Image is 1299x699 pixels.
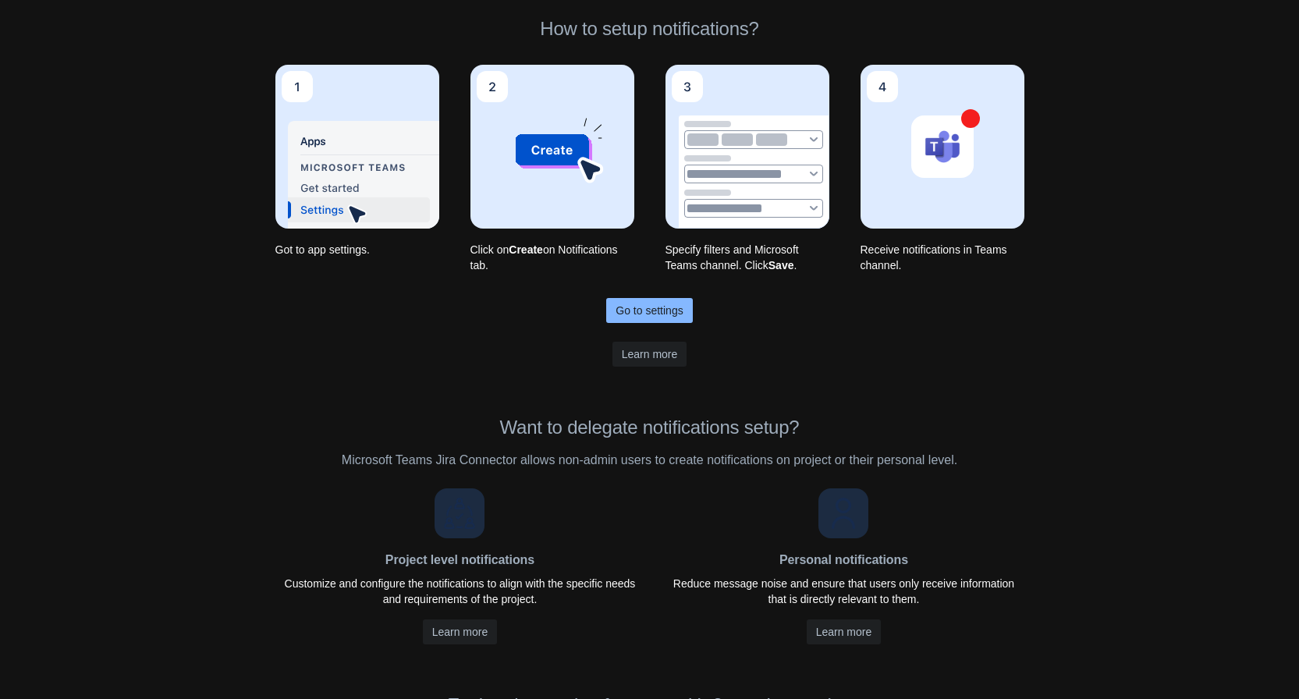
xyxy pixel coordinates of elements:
[435,488,484,538] img: Project level notifications
[807,619,882,644] a: Learn more
[470,65,634,229] img: Click on <b>Create</b> on Notifications tab.
[622,342,678,367] span: Learn more
[816,619,872,644] span: Learn more
[275,65,439,229] img: Got to app settings.
[612,342,687,367] a: Learn more
[616,298,683,323] span: Go to settings
[275,242,439,257] p: Got to app settings.
[665,242,829,273] p: Specify filters and Microsoft Teams channel. Click .
[861,242,1024,273] p: Receive notifications in Teams channel.
[818,488,868,538] img: Personal notifications
[423,619,498,644] a: Learn more
[779,551,908,569] h4: Personal notifications
[432,619,488,644] span: Learn more
[275,576,645,607] p: Customize and configure the notifications to align with the specific needs and requirements of th...
[385,551,534,569] h4: Project level notifications
[861,65,1024,229] img: Receive notifications in Teams channel.
[665,65,829,229] img: Specify filters and Microsoft Teams channel. Click <b>Save</b>.
[606,298,692,323] a: Go to settings
[470,242,634,273] p: Click on on Notifications tab.
[663,576,1024,607] p: Reduce message noise and ensure that users only receive information that is directly relevant to ...
[275,451,1024,470] p: Microsoft Teams Jira Connector allows non-admin users to create notifications on project or their...
[275,417,1024,438] h2: Want to delegate notifications setup?
[275,18,1024,40] h2: How to setup notifications?
[509,243,543,256] b: Create
[768,259,794,271] b: Save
